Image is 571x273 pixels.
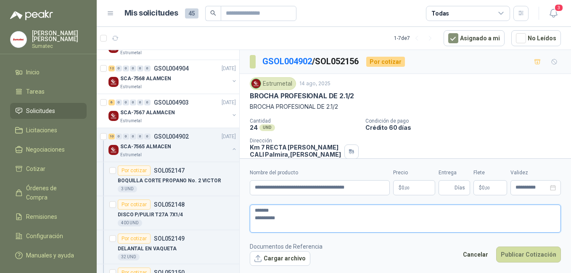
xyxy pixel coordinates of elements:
div: 0 [123,134,129,139]
img: Logo peakr [10,10,53,20]
p: 24 [250,124,258,131]
div: 0 [130,66,136,71]
img: Company Logo [108,111,119,121]
span: Inicio [26,68,40,77]
span: Tareas [26,87,45,96]
span: search [210,10,216,16]
div: 0 [116,134,122,139]
p: Estrumetal [120,152,142,158]
span: Licitaciones [26,126,57,135]
span: 45 [185,8,198,18]
button: No Leídos [511,30,561,46]
p: GSOL004903 [154,100,189,105]
div: Estrumetal [250,77,296,90]
p: Km 7 RECTA [PERSON_NAME] CALI Palmira , [PERSON_NAME][GEOGRAPHIC_DATA] [250,144,341,165]
a: Manuales y ayuda [10,247,87,263]
div: 0 [144,134,151,139]
div: 0 [144,66,151,71]
div: 12 [108,66,115,71]
p: SCA-7567 ALAMACEN [120,109,175,117]
div: 400 UND [118,220,142,226]
p: GSOL004904 [154,66,189,71]
p: SOL052149 [154,236,185,241]
p: 14 ago, 2025 [299,80,330,88]
p: $ 0,00 [473,180,507,195]
a: Inicio [10,64,87,80]
p: Estrumetal [120,118,142,124]
p: GSOL004902 [154,134,189,139]
h1: Mis solicitudes [124,7,178,19]
button: Cancelar [458,247,493,262]
span: Negociaciones [26,145,65,154]
a: Por cotizarSOL052147BOQUILLA CORTE PROPANO No. 2 VICTOR3 UND [97,162,239,196]
label: Validez [510,169,561,177]
div: 0 [137,134,143,139]
div: 0 [137,66,143,71]
p: Crédito 60 días [365,124,568,131]
a: Por cotizarSOL052148DISCO P/PULIR T27A 7X1/4400 UND [97,196,239,230]
span: Manuales y ayuda [26,251,74,260]
a: Cotizar [10,161,87,177]
p: SCA-7568 ALAMCEN [120,75,171,83]
p: DELANTAL EN VAQUETA [118,245,177,253]
div: 10 [108,134,115,139]
p: BROCHA PROFESIONAL DE 2.1/2 [250,92,354,100]
span: Configuración [26,231,63,241]
a: Tareas [10,84,87,100]
div: Por cotizar [118,165,151,176]
label: Entrega [439,169,470,177]
p: Cantidad [250,118,359,124]
button: Cargar archivo [250,251,310,266]
div: Por cotizar [118,199,151,210]
img: Company Logo [251,79,261,88]
div: Por cotizar [366,57,405,67]
span: Remisiones [26,212,57,221]
span: 0 [482,185,490,190]
a: Configuración [10,228,87,244]
button: Asignado a mi [444,30,505,46]
span: Solicitudes [26,106,55,115]
a: Órdenes de Compra [10,180,87,205]
a: Por cotizarSOL052149DELANTAL EN VAQUETA32 UND [97,230,239,264]
p: BROCHA PROFESIONAL DE 2.1/2 [250,102,561,111]
label: Flete [473,169,507,177]
div: Por cotizar [118,234,151,244]
div: 0 [130,134,136,139]
p: BOQUILLA CORTE PROPANO No. 2 VICTOR [118,177,221,185]
p: $0,00 [393,180,435,195]
p: [DATE] [222,99,236,107]
img: Company Logo [108,77,119,87]
div: 0 [116,100,122,105]
span: $ [479,185,482,190]
a: 12 0 0 0 0 0 GSOL004904[DATE] Company LogoSCA-7568 ALAMCENEstrumetal [108,63,238,90]
div: 6 [108,100,115,105]
p: SOL052148 [154,202,185,207]
button: 3 [546,6,561,21]
div: 0 [130,100,136,105]
p: Sumatec [32,44,87,49]
div: 3 UND [118,186,137,192]
span: Días [455,181,465,195]
span: 3 [554,4,563,12]
p: [DATE] [222,65,236,73]
a: GSOL004902 [262,56,312,66]
p: SOL052147 [154,168,185,173]
div: 0 [123,66,129,71]
img: Company Logo [108,145,119,155]
a: Licitaciones [10,122,87,138]
div: 1 - 7 de 7 [394,31,437,45]
p: Documentos de Referencia [250,242,323,251]
p: [DATE] [222,133,236,141]
p: / SOL052156 [262,55,360,68]
a: Solicitudes [10,103,87,119]
p: Estrumetal [120,84,142,90]
p: DISCO P/PULIR T27A 7X1/4 [118,211,183,219]
a: 6 0 0 0 0 0 GSOL004903[DATE] Company LogoSCA-7567 ALAMACENEstrumetal [108,97,238,124]
div: 32 UND [118,254,140,260]
p: [PERSON_NAME] [PERSON_NAME] [32,30,87,42]
div: 0 [137,100,143,105]
label: Nombre del producto [250,169,390,177]
div: 0 [123,100,129,105]
p: SCA-7565 ALMACEN [120,143,171,151]
button: Publicar Cotización [496,247,561,262]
